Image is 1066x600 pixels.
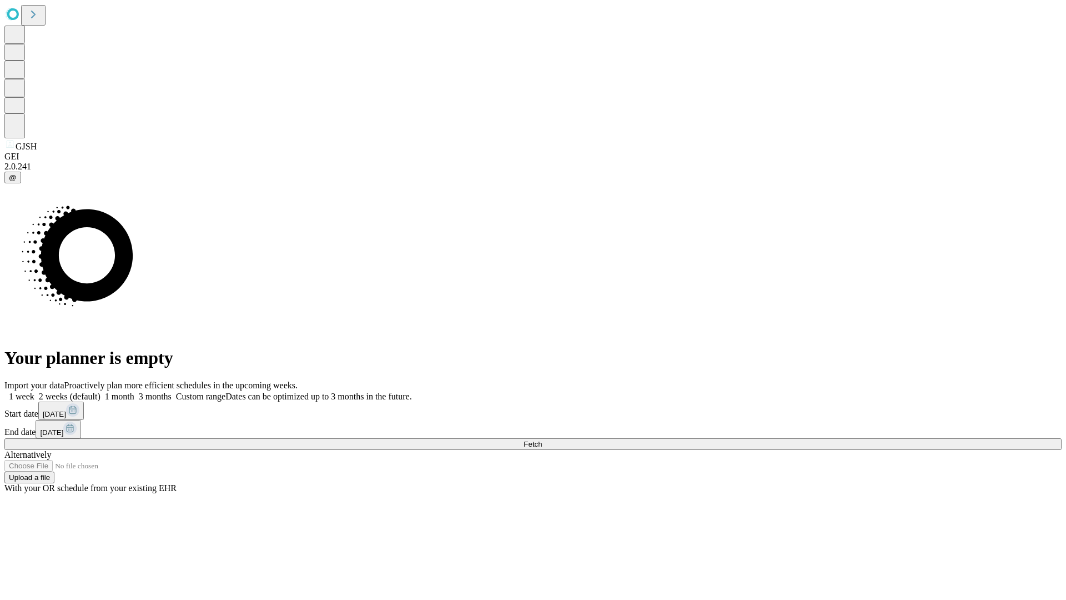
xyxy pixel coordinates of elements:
div: End date [4,420,1062,438]
span: Proactively plan more efficient schedules in the upcoming weeks. [64,381,298,390]
button: [DATE] [36,420,81,438]
span: [DATE] [43,410,66,418]
div: 2.0.241 [4,162,1062,172]
span: Dates can be optimized up to 3 months in the future. [225,392,411,401]
span: Fetch [524,440,542,448]
button: Upload a file [4,472,54,483]
span: Custom range [176,392,225,401]
span: @ [9,173,17,182]
span: With your OR schedule from your existing EHR [4,483,177,493]
span: GJSH [16,142,37,151]
span: 1 month [105,392,134,401]
button: [DATE] [38,402,84,420]
span: Alternatively [4,450,51,459]
div: Start date [4,402,1062,420]
button: @ [4,172,21,183]
span: 1 week [9,392,34,401]
span: 3 months [139,392,172,401]
button: Fetch [4,438,1062,450]
span: Import your data [4,381,64,390]
div: GEI [4,152,1062,162]
span: 2 weeks (default) [39,392,100,401]
span: [DATE] [40,428,63,437]
h1: Your planner is empty [4,348,1062,368]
